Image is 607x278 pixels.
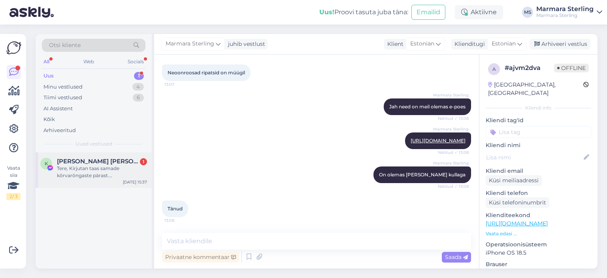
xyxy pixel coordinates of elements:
[166,40,214,48] span: Marmara Sterling
[43,72,54,80] div: Uus
[486,126,591,138] input: Lisa tag
[505,63,554,73] div: # ajvm2dva
[451,40,485,48] div: Klienditugi
[486,141,591,149] p: Kliendi nimi
[410,40,434,48] span: Estonian
[43,127,76,134] div: Arhiveeritud
[486,104,591,112] div: Kliendi info
[134,72,144,80] div: 1
[486,153,582,162] input: Lisa nimi
[49,41,81,49] span: Otsi kliente
[75,140,112,148] span: Uued vestlused
[43,105,73,113] div: AI Assistent
[486,197,549,208] div: Küsi telefoninumbrit
[162,252,239,263] div: Privaatne kommentaar
[319,8,334,16] b: Uus!
[492,66,496,72] span: a
[438,149,469,155] span: Nähtud ✓ 13:08
[6,193,21,200] div: 2 / 3
[486,116,591,125] p: Kliendi tag'id
[164,81,194,87] span: 13:07
[486,240,591,249] p: Operatsioonisüsteem
[411,5,445,20] button: Emailid
[379,172,466,178] span: On olemas [PERSON_NAME] kullaga
[43,94,82,102] div: Tiimi vestlused
[57,158,139,165] span: Kairit Kiisler
[488,81,583,97] div: [GEOGRAPHIC_DATA], [GEOGRAPHIC_DATA]
[384,40,403,48] div: Klient
[433,160,469,166] span: Marmara Sterling
[486,175,542,186] div: Küsi meiliaadressi
[536,12,594,19] div: Marmara Sterling
[486,260,591,269] p: Brauser
[536,6,602,19] a: Marmara SterlingMarmara Sterling
[42,57,51,67] div: All
[536,6,594,12] div: Marmara Sterling
[486,167,591,175] p: Kliendi email
[6,40,21,55] img: Askly Logo
[486,220,548,227] a: [URL][DOMAIN_NAME]
[486,230,591,237] p: Vaata edasi ...
[123,179,147,185] div: [DATE] 15:37
[554,64,589,72] span: Offline
[433,126,469,132] span: Marmara Sterling
[168,206,183,212] span: Tänud
[492,40,516,48] span: Estonian
[140,158,147,165] div: 1
[225,40,265,48] div: juhib vestlust
[438,115,469,121] span: Nähtud ✓ 13:08
[530,39,590,49] div: Arhiveeri vestlus
[319,8,408,17] div: Proovi tasuta juba täna:
[133,94,144,102] div: 6
[57,165,147,179] div: Tere, Kirjutan taas samade kõrvarõngaste pärast. [PERSON_NAME] uuesti sama probleemi ees, kuid se...
[455,5,503,19] div: Aktiivne
[126,57,145,67] div: Socials
[43,83,83,91] div: Minu vestlused
[6,165,21,200] div: Vaata siia
[168,70,245,76] span: Neoonroosad ripatsid on müügil
[486,189,591,197] p: Kliendi telefon
[438,183,469,189] span: Nähtud ✓ 13:08
[82,57,96,67] div: Web
[445,253,468,261] span: Saada
[132,83,144,91] div: 4
[164,217,194,223] span: 13:08
[389,104,466,110] span: Jah need on meil olemas e-poes
[43,115,55,123] div: Kõik
[433,92,469,98] span: Marmara Sterling
[411,138,466,144] a: [URL][DOMAIN_NAME]
[45,161,48,166] span: K
[486,211,591,219] p: Klienditeekond
[486,249,591,257] p: iPhone OS 18.5
[522,7,533,18] div: MS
